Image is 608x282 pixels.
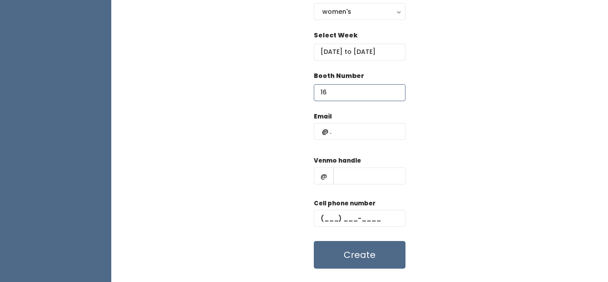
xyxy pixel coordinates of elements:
[314,112,332,121] label: Email
[314,168,334,184] span: @
[314,210,405,227] input: (___) ___-____
[314,156,361,165] label: Venmo handle
[314,199,376,208] label: Cell phone number
[314,84,405,101] input: Booth Number
[314,44,405,61] input: Select week
[314,123,405,140] input: @ .
[314,241,405,269] button: Create
[314,71,364,81] label: Booth Number
[322,7,397,16] div: women's
[314,31,357,40] label: Select Week
[314,3,405,20] button: women's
